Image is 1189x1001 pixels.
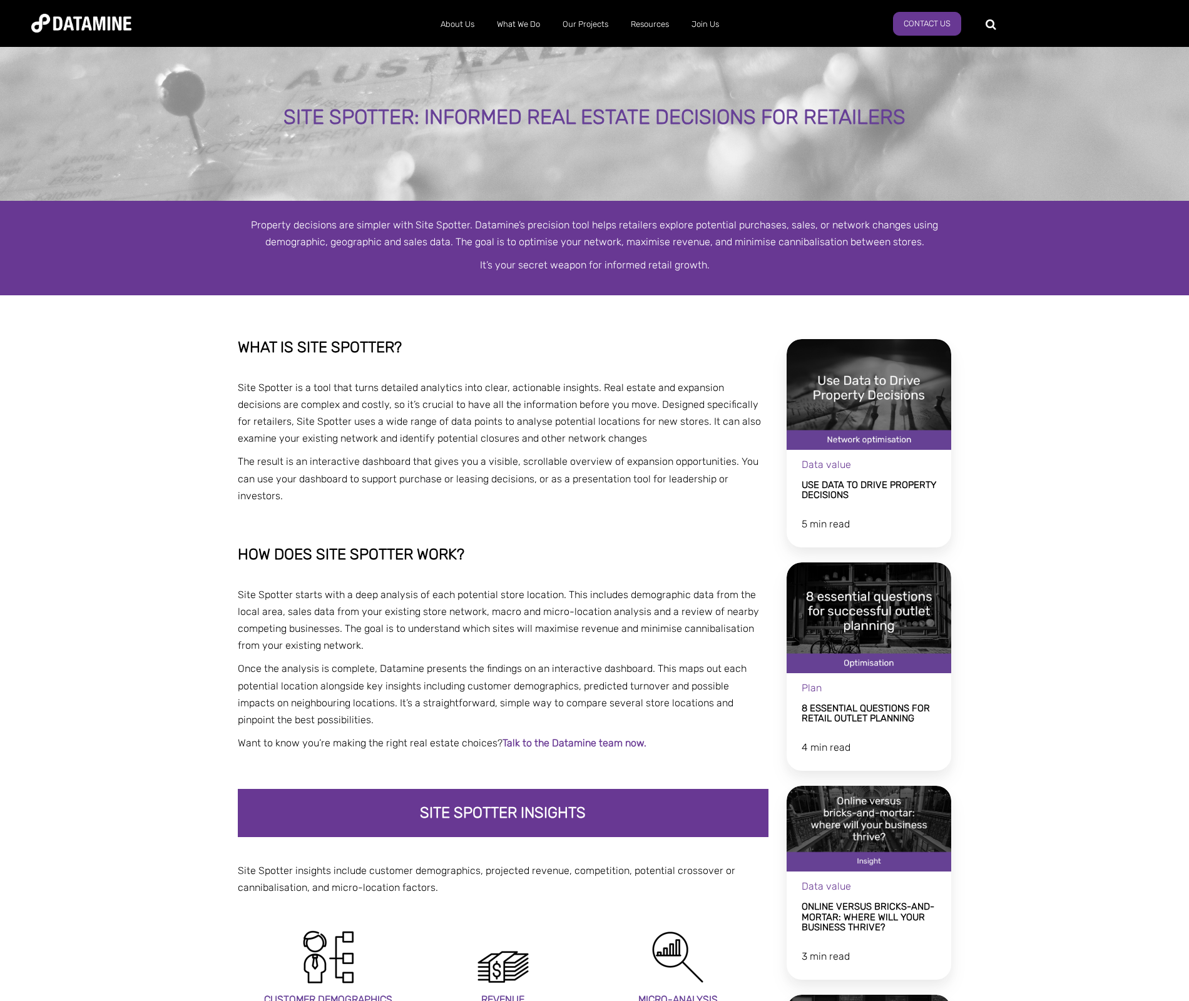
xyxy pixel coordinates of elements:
a: About Us [429,8,486,41]
img: Analysis [646,925,709,988]
span: Talk to the Datamine team now. [503,737,646,749]
p: Site Spotter insights include customer demographics, projected revenue, competition, potential cr... [238,862,768,896]
span: Plan [802,682,822,694]
a: Resources [620,8,680,41]
strong: How does site spotter work? [238,546,464,563]
a: Talk to the Datamine team now. [503,739,646,748]
span: Data value [802,880,851,892]
span: The result is an interactive dashboard that gives you a visible, scrollable overview of expansion... [238,455,758,501]
a: Our Projects [551,8,620,41]
span: Site Spotter starts with a deep analysis of each potential store location. This includes demograp... [238,589,759,652]
span: It’s your secret weapon for informed retail growth. [480,259,710,271]
span: Data value [802,459,851,470]
a: What We Do [486,8,551,41]
a: Join Us [680,8,730,41]
span: Property decisions are simpler with Site Spotter. Datamine’s precision tool helps retailers explo... [251,219,938,248]
span: Site Spotter is a tool that turns detailed analytics into clear, actionable insights. Real estate... [238,382,761,445]
img: Datamine [31,14,131,33]
img: Cash [472,925,534,988]
h2: WHAT IS site spotter? [238,339,768,355]
img: Client Input [297,925,359,988]
span: Once the analysis is complete, Datamine presents the findings on an interactive dashboard. This m... [238,663,747,726]
h2: Site Spotter Insights [247,805,759,821]
div: Site Spotter: Informed real estate decisions for retailers [135,106,1054,129]
a: Contact Us [893,12,961,36]
span: Want to know you’re making the right real estate choices? [238,737,503,749]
